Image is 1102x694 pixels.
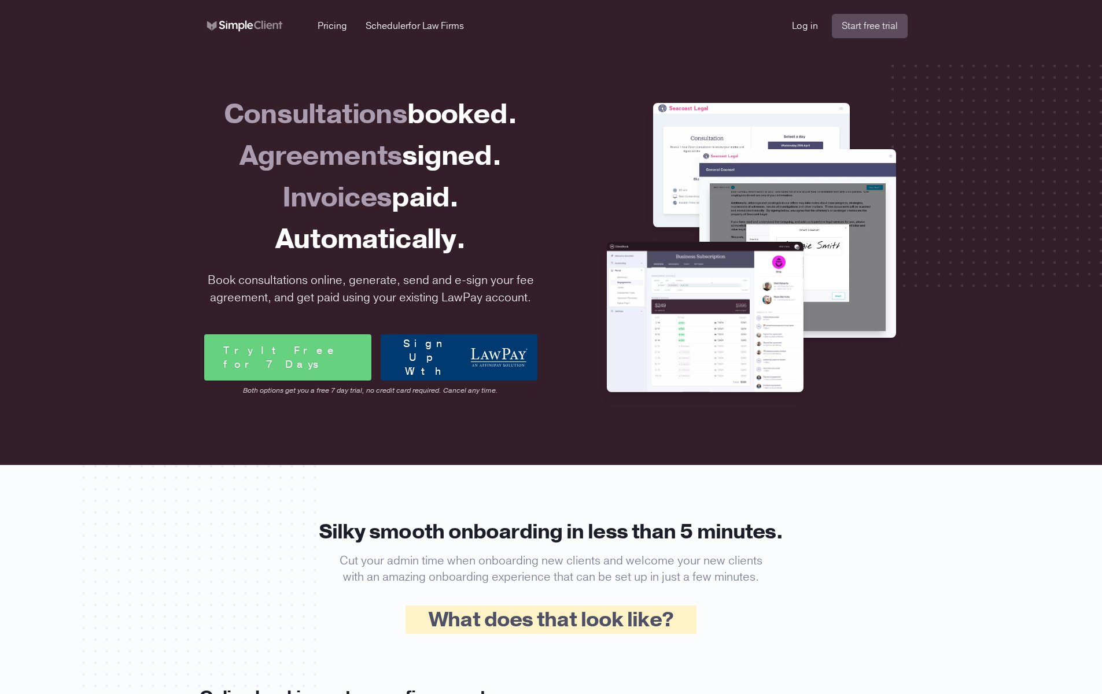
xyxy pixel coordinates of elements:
img: Draft your fee agreement in seconds. [653,103,850,227]
h3: Silky smooth onboarding in less than 5 minutes. [200,520,903,544]
a: Start free trial [832,14,908,38]
svg: SimpleClient Logo [195,14,295,38]
img: Draft your fee agreement in seconds. [699,149,896,338]
a: Schedulerfor Law Firms [366,19,464,33]
span: What does that look like? [406,606,696,634]
a: Pricing [318,19,347,33]
span: booked. [407,95,517,133]
span: for Law Firms [408,20,464,32]
div: Automatically. [204,219,537,260]
p: Cut your admin time when onboarding new clients and welcome your new clients with an amazing onbo... [329,553,773,585]
p: Book consultations online, generate, send and e-sign your fee agreement, and get paid using your ... [200,272,542,307]
a: Sign Up With [381,334,537,381]
span: Both options get you a free 7 day trial, no credit card required. Cancel any time. [204,385,537,396]
div: Agreements [204,135,537,177]
div: Consultations [204,94,537,135]
span: signed. [402,137,502,175]
a: Go to the homepage [195,14,295,38]
a: Log in [792,19,818,33]
a: Try It Free for 7 Days [204,334,371,381]
div: Invoices [204,177,537,219]
nav: Global [181,14,922,38]
img: Draft your fee agreement in seconds. [607,242,804,392]
span: paid. [392,179,459,216]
